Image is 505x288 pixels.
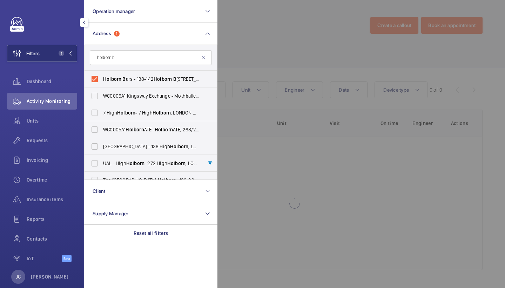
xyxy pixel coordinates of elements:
span: Contacts [27,235,77,242]
span: Invoicing [27,157,77,164]
span: 1 [59,51,64,56]
span: Overtime [27,176,77,183]
span: Beta [62,255,72,262]
span: Dashboard [27,78,77,85]
span: Units [27,117,77,124]
span: IoT [27,255,62,262]
span: Activity Monitoring [27,98,77,105]
p: [PERSON_NAME] [31,273,69,280]
span: Insurance items [27,196,77,203]
span: Reports [27,216,77,223]
button: Filters1 [7,45,77,62]
p: JC [16,273,21,280]
span: Requests [27,137,77,144]
span: Filters [26,50,40,57]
